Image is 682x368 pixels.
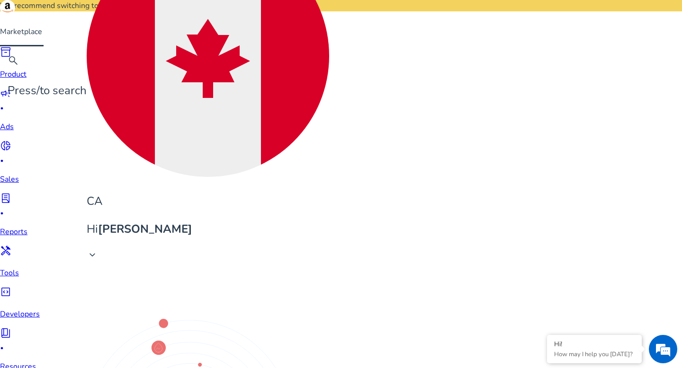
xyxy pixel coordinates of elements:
[87,221,329,237] p: Hi
[87,193,329,210] p: CA
[8,82,87,99] p: Press to search
[554,350,635,359] p: How may I help you today?
[554,340,635,349] div: Hi!
[87,249,98,261] span: keyboard_arrow_down
[98,221,192,237] b: [PERSON_NAME]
